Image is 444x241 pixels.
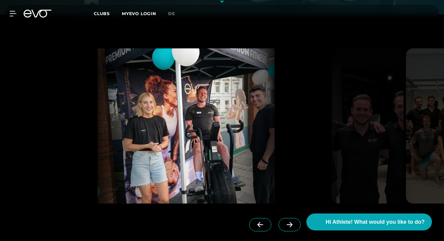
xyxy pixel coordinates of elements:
[326,218,425,226] span: Hi Athlete! What would you like to do?
[168,11,175,16] span: de
[43,48,329,204] img: evofitness
[94,11,110,16] span: Clubs
[122,11,156,16] a: MYEVO LOGIN
[306,213,432,230] button: Hi Athlete! What would you like to do?
[94,11,122,16] a: Clubs
[168,10,182,17] a: de
[332,48,403,204] img: evofitness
